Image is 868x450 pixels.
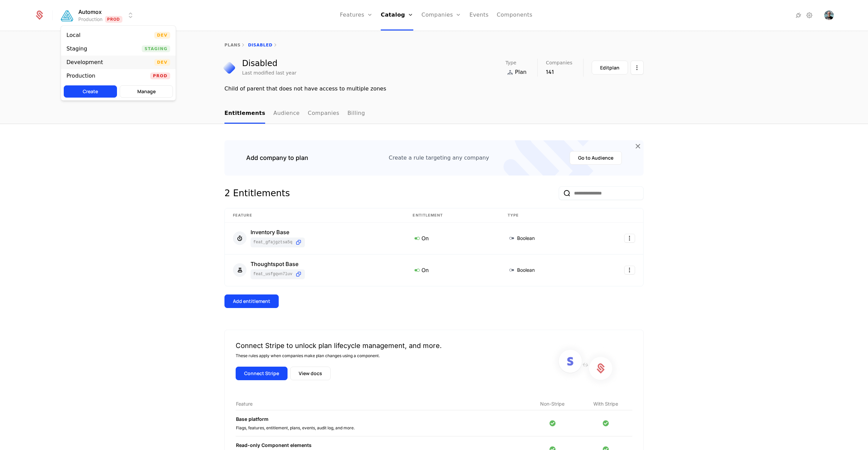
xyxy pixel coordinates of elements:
[120,85,173,98] button: Manage
[66,73,95,79] div: Production
[66,33,80,38] div: Local
[66,60,103,65] div: Development
[61,25,176,101] div: Select environment
[150,73,170,79] span: Prod
[154,59,170,66] span: Dev
[66,46,87,52] div: Staging
[154,32,170,39] span: Dev
[142,45,170,52] span: Staging
[64,85,117,98] button: Create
